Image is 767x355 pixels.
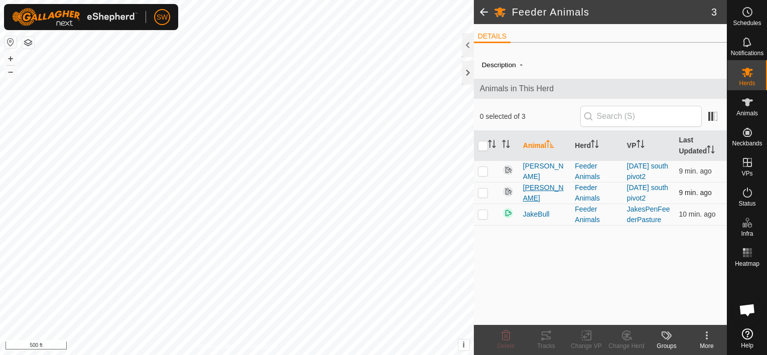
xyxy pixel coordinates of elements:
a: Privacy Policy [197,342,235,351]
label: Description [482,61,516,69]
span: Notifications [731,50,763,56]
span: Herds [739,80,755,86]
span: Oct 13, 2025, 6:27 PM [679,189,711,197]
span: Status [738,201,755,207]
span: 3 [711,5,717,20]
button: i [458,339,469,350]
span: Neckbands [732,140,762,146]
span: SW [157,12,168,23]
button: Map Layers [22,37,34,49]
li: DETAILS [474,31,510,43]
input: Search (S) [580,106,702,127]
span: VPs [741,170,752,176]
th: Last Updated [675,131,727,161]
span: i [463,340,465,349]
span: - [516,56,527,73]
span: Delete [497,342,515,349]
th: Animal [519,131,571,161]
a: Help [727,324,767,352]
div: Open chat [732,295,762,325]
span: Animals [736,110,758,116]
button: Reset Map [5,36,17,48]
p-sorticon: Activate to sort [707,147,715,155]
img: returning off [502,186,514,198]
div: Groups [647,341,687,350]
img: returning off [502,164,514,176]
img: returning on [502,207,514,219]
button: – [5,66,17,78]
h2: Feeder Animals [512,6,711,18]
span: [PERSON_NAME] [523,183,567,204]
span: Heatmap [735,261,759,267]
th: Herd [571,131,623,161]
span: Schedules [733,20,761,26]
a: [DATE] south pivot2 [627,162,668,181]
div: More [687,341,727,350]
span: 0 selected of 3 [480,111,580,122]
p-sorticon: Activate to sort [546,141,554,149]
div: Feeder Animals [575,204,619,225]
a: Contact Us [247,342,277,351]
th: VP [623,131,675,161]
span: Oct 13, 2025, 6:26 PM [679,210,715,218]
div: Change Herd [606,341,647,350]
img: Gallagher Logo [12,8,138,26]
button: + [5,53,17,65]
span: Oct 13, 2025, 6:27 PM [679,167,711,175]
span: Help [741,342,753,348]
p-sorticon: Activate to sort [488,141,496,149]
div: Feeder Animals [575,183,619,204]
div: Change VP [566,341,606,350]
a: JakesPenFeederPasture [627,205,670,224]
a: [DATE] south pivot2 [627,184,668,202]
span: JakeBull [523,209,550,220]
span: Infra [741,231,753,237]
div: Feeder Animals [575,161,619,182]
div: Tracks [526,341,566,350]
span: Animals in This Herd [480,83,721,95]
span: [PERSON_NAME] [523,161,567,182]
p-sorticon: Activate to sort [591,141,599,149]
p-sorticon: Activate to sort [636,141,645,149]
p-sorticon: Activate to sort [502,141,510,149]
